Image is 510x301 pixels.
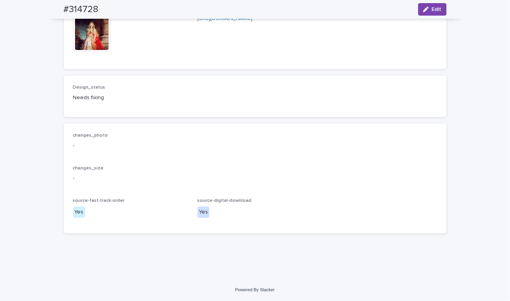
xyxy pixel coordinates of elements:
span: Design_status [73,85,106,90]
h2: #314728 [64,4,98,15]
p: - [73,142,437,150]
span: changes_size [73,166,104,171]
span: source-digital-download [197,198,251,203]
span: source-fast-track-order [73,198,125,203]
p: - [73,174,437,182]
button: Edit [418,3,447,16]
span: Edit [432,7,442,12]
div: Yes [73,207,85,218]
div: Yes [197,207,209,218]
a: Powered By Stacker [235,287,275,292]
p: Needs fixing [73,94,188,102]
span: changes_photo [73,133,108,138]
